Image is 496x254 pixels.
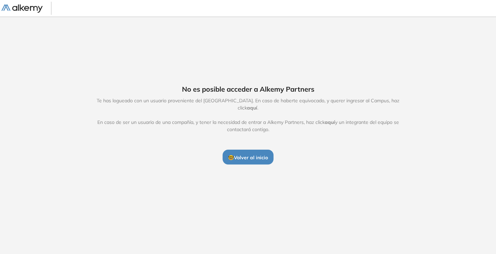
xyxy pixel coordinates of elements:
img: Logo [1,4,43,13]
button: 🤓Volver al inicio [223,150,273,164]
span: aquí [325,119,335,125]
span: No es posible acceder a Alkemy Partners [182,84,314,94]
div: Widget de chat [373,175,496,254]
span: aquí [247,105,257,111]
iframe: Chat Widget [373,175,496,254]
span: 🤓 Volver al inicio [228,154,268,161]
span: Te has logueado con un usuario proveniente del [GEOGRAPHIC_DATA]. En caso de haberte equivocado, ... [89,97,407,133]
